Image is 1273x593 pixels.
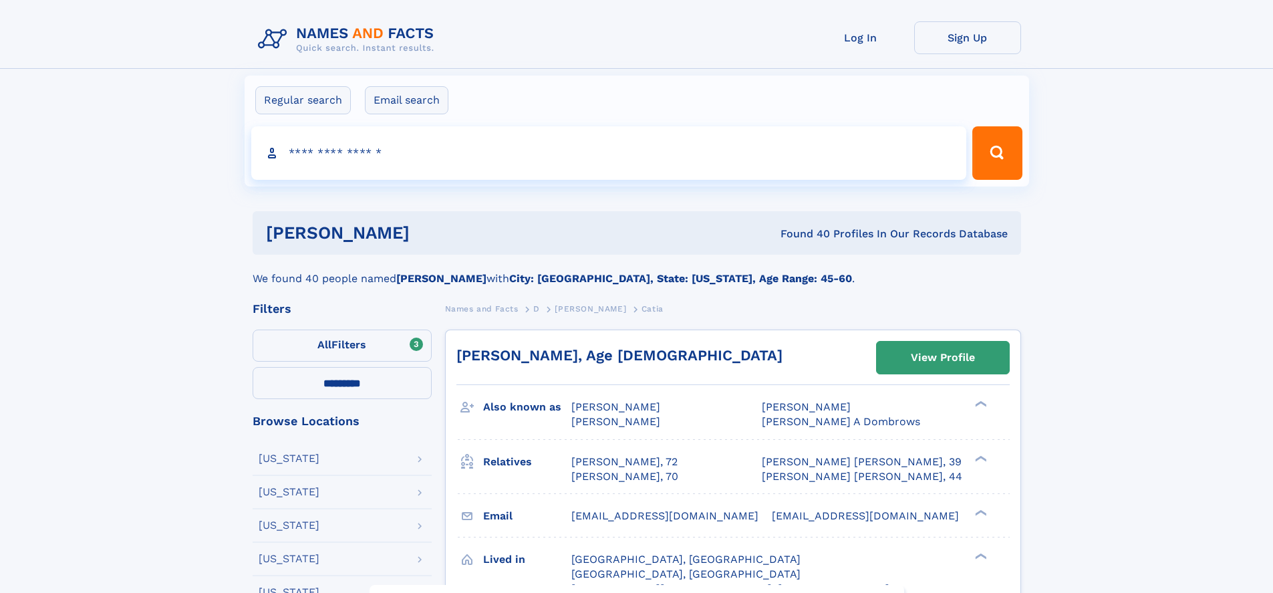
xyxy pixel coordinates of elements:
span: All [317,338,331,351]
h3: Also known as [483,396,571,419]
span: [PERSON_NAME] [571,400,660,413]
span: [PERSON_NAME] [555,304,626,314]
a: Names and Facts [445,300,519,317]
h3: Lived in [483,548,571,571]
span: [EMAIL_ADDRESS][DOMAIN_NAME] [772,509,959,522]
label: Regular search [255,86,351,114]
div: [US_STATE] [259,487,319,497]
a: D [533,300,540,317]
img: Logo Names and Facts [253,21,445,57]
div: [US_STATE] [259,520,319,531]
div: Found 40 Profiles In Our Records Database [595,227,1008,241]
b: City: [GEOGRAPHIC_DATA], State: [US_STATE], Age Range: 45-60 [509,272,852,285]
span: [PERSON_NAME] [571,415,660,428]
a: [PERSON_NAME] [555,300,626,317]
span: [PERSON_NAME] [762,400,851,413]
a: Log In [807,21,914,54]
span: D [533,304,540,314]
div: ❯ [972,552,988,560]
span: [GEOGRAPHIC_DATA], [GEOGRAPHIC_DATA] [571,568,801,580]
div: ❯ [972,400,988,408]
label: Email search [365,86,448,114]
span: [EMAIL_ADDRESS][DOMAIN_NAME] [571,509,758,522]
b: [PERSON_NAME] [396,272,486,285]
div: Filters [253,303,432,315]
a: [PERSON_NAME], 72 [571,455,678,469]
div: ❯ [972,508,988,517]
span: Catia [642,304,664,314]
button: Search Button [972,126,1022,180]
span: [GEOGRAPHIC_DATA], [GEOGRAPHIC_DATA] [571,553,801,566]
div: ❯ [972,454,988,463]
div: We found 40 people named with . [253,255,1021,287]
a: [PERSON_NAME], Age [DEMOGRAPHIC_DATA] [456,347,783,364]
h3: Relatives [483,451,571,473]
label: Filters [253,330,432,362]
a: [PERSON_NAME] [PERSON_NAME], 44 [762,469,962,484]
a: Sign Up [914,21,1021,54]
h3: Email [483,505,571,527]
div: [US_STATE] [259,453,319,464]
div: View Profile [911,342,975,373]
input: search input [251,126,967,180]
a: View Profile [877,342,1009,374]
div: Browse Locations [253,415,432,427]
h1: [PERSON_NAME] [266,225,595,241]
span: [PERSON_NAME] A Dombrows [762,415,920,428]
a: [PERSON_NAME], 70 [571,469,678,484]
a: [PERSON_NAME] [PERSON_NAME], 39 [762,455,962,469]
div: [US_STATE] [259,554,319,564]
